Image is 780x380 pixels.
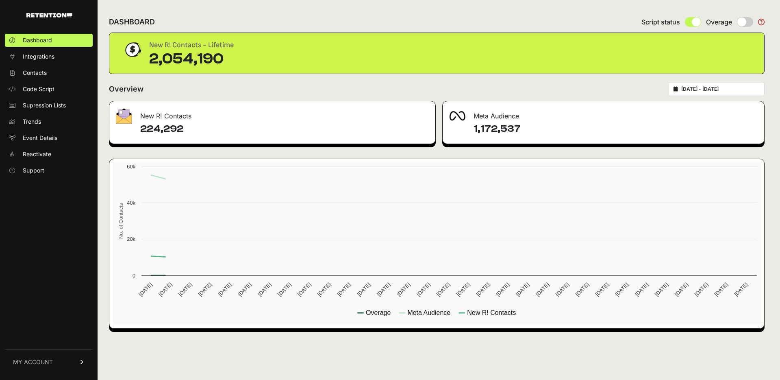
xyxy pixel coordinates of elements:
h2: DASHBOARD [109,16,155,28]
text: Overage [366,309,391,316]
h2: Overview [109,83,143,95]
span: Trends [23,118,41,126]
text: [DATE] [296,282,312,297]
text: New R! Contacts [467,309,516,316]
text: [DATE] [594,282,610,297]
img: Retention.com [26,13,72,17]
span: Integrations [23,52,54,61]
span: Reactivate [23,150,51,158]
text: [DATE] [693,282,709,297]
a: Dashboard [5,34,93,47]
text: 60k [127,164,135,170]
text: [DATE] [395,282,411,297]
span: Event Details [23,134,57,142]
a: Trends [5,115,93,128]
text: [DATE] [614,282,630,297]
text: 0 [133,273,135,279]
a: Reactivate [5,148,93,161]
span: Contacts [23,69,47,77]
img: fa-envelope-19ae18322b30453b285274b1b8af3d052b27d846a4fbe8435d1a52b978f639a2.png [116,108,132,124]
span: Support [23,166,44,175]
text: [DATE] [554,282,570,297]
text: No. of Contacts [118,203,124,239]
text: [DATE] [217,282,233,297]
text: [DATE] [356,282,372,297]
a: Support [5,164,93,177]
text: [DATE] [534,282,550,297]
a: Event Details [5,131,93,144]
h4: 1,172,537 [474,122,758,135]
text: [DATE] [336,282,352,297]
text: [DATE] [654,282,669,297]
div: New R! Contacts - Lifetime [149,39,234,51]
h4: 224,292 [140,122,429,135]
text: [DATE] [435,282,451,297]
span: Dashboard [23,36,52,44]
div: Meta Audience [443,101,765,126]
text: [DATE] [415,282,431,297]
div: 2,054,190 [149,51,234,67]
a: Contacts [5,66,93,79]
a: Integrations [5,50,93,63]
text: [DATE] [137,282,153,297]
span: Overage [706,17,732,27]
a: Supression Lists [5,99,93,112]
span: Code Script [23,85,54,93]
span: MY ACCOUNT [13,358,53,366]
text: [DATE] [574,282,590,297]
text: [DATE] [316,282,332,297]
span: Supression Lists [23,101,66,109]
span: Script status [641,17,680,27]
text: [DATE] [495,282,511,297]
text: [DATE] [177,282,193,297]
text: [DATE] [515,282,530,297]
text: [DATE] [376,282,391,297]
text: [DATE] [256,282,272,297]
text: 20k [127,236,135,242]
text: [DATE] [455,282,471,297]
div: New R! Contacts [109,101,435,126]
img: dollar-coin-05c43ed7efb7bc0c12610022525b4bbbb207c7efeef5aecc26f025e68dcafac9.png [122,39,143,60]
a: Code Script [5,83,93,96]
text: [DATE] [674,282,689,297]
text: [DATE] [276,282,292,297]
text: [DATE] [634,282,650,297]
text: Meta Audience [407,309,450,316]
text: [DATE] [733,282,749,297]
img: fa-meta-2f981b61bb99beabf952f7030308934f19ce035c18b003e963880cc3fabeebb7.png [449,111,465,121]
text: [DATE] [157,282,173,297]
a: MY ACCOUNT [5,349,93,374]
text: [DATE] [237,282,252,297]
text: 40k [127,200,135,206]
text: [DATE] [197,282,213,297]
text: [DATE] [713,282,729,297]
text: [DATE] [475,282,491,297]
